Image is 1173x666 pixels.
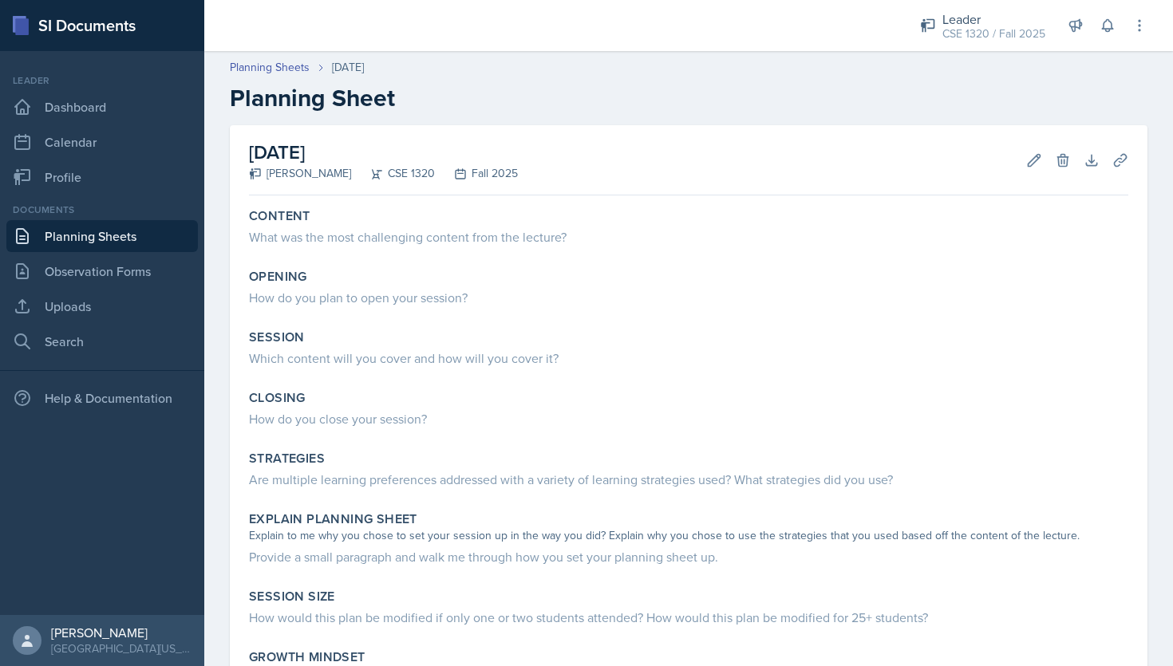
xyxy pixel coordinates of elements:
div: Fall 2025 [435,165,518,182]
label: Session [249,329,305,345]
label: Strategies [249,451,325,467]
div: How do you close your session? [249,409,1128,428]
a: Dashboard [6,91,198,123]
h2: Planning Sheet [230,84,1147,112]
label: Content [249,208,310,224]
label: Explain Planning Sheet [249,511,417,527]
div: Explain to me why you chose to set your session up in the way you did? Explain why you chose to u... [249,527,1128,544]
a: Search [6,325,198,357]
div: Leader [942,10,1045,29]
a: Planning Sheets [6,220,198,252]
h2: [DATE] [249,138,518,167]
label: Session Size [249,589,335,605]
div: [DATE] [332,59,364,76]
div: Provide a small paragraph and walk me through how you set your planning sheet up. [249,547,1128,566]
a: Calendar [6,126,198,158]
div: Documents [6,203,198,217]
div: CSE 1320 / Fall 2025 [942,26,1045,42]
label: Opening [249,269,307,285]
a: Profile [6,161,198,193]
div: Which content will you cover and how will you cover it? [249,349,1128,368]
div: What was the most challenging content from the lecture? [249,227,1128,246]
label: Growth Mindset [249,649,365,665]
div: Are multiple learning preferences addressed with a variety of learning strategies used? What stra... [249,470,1128,489]
a: Observation Forms [6,255,198,287]
div: Help & Documentation [6,382,198,414]
div: [PERSON_NAME] [249,165,351,182]
div: How do you plan to open your session? [249,288,1128,307]
div: [GEOGRAPHIC_DATA][US_STATE] [51,640,192,656]
div: CSE 1320 [351,165,435,182]
div: [PERSON_NAME] [51,625,192,640]
div: How would this plan be modified if only one or two students attended? How would this plan be modi... [249,608,1128,627]
label: Closing [249,390,306,406]
a: Planning Sheets [230,59,310,76]
div: Leader [6,73,198,88]
a: Uploads [6,290,198,322]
